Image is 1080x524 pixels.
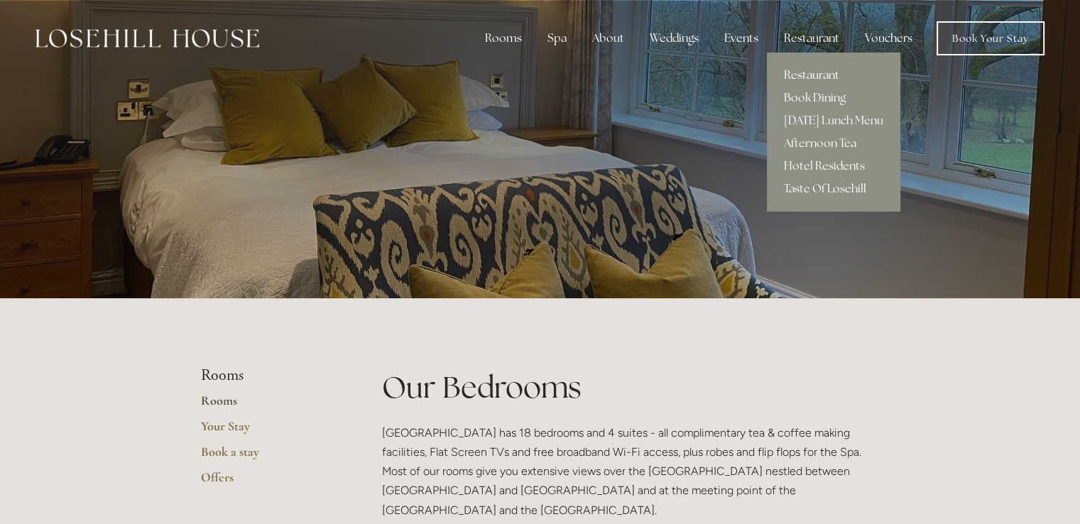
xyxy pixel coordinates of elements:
div: Restaurant [773,24,851,53]
a: Taste Of Losehill [767,178,900,200]
a: Book a stay [201,444,337,469]
a: Rooms [201,393,337,418]
a: Hotel Residents [767,155,900,178]
li: Rooms [201,366,337,385]
a: Vouchers [853,24,924,53]
a: [DATE] Lunch Menu [767,109,900,132]
p: [GEOGRAPHIC_DATA] has 18 bedrooms and 4 suites - all complimentary tea & coffee making facilities... [382,423,880,520]
img: Losehill House [36,29,259,48]
a: Book Your Stay [937,21,1044,55]
a: Afternoon Tea [767,132,900,155]
a: Your Stay [201,418,337,444]
a: Restaurant [767,64,900,87]
div: About [581,24,636,53]
div: Spa [536,24,578,53]
a: Book Dining [767,87,900,109]
div: Rooms [474,24,533,53]
div: Weddings [638,24,710,53]
a: Offers [201,469,337,495]
div: Events [713,24,770,53]
h1: Our Bedrooms [382,366,880,408]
